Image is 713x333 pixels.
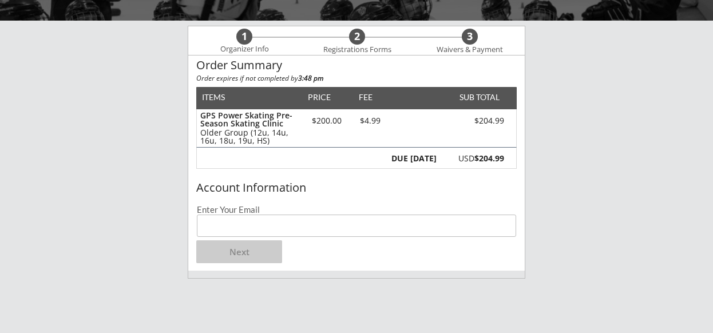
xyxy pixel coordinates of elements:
[196,181,517,194] div: Account Information
[430,45,509,54] div: Waivers & Payment
[439,117,504,125] div: $204.99
[462,30,478,43] div: 3
[351,93,381,101] div: FEE
[213,45,276,54] div: Organizer Info
[200,112,297,128] div: GPS Power Skating Pre-Season Skating Clinic
[318,45,397,54] div: Registrations Forms
[196,59,517,72] div: Order Summary
[474,153,504,164] strong: $204.99
[197,205,516,214] div: Enter Your Email
[302,93,336,101] div: PRICE
[202,93,243,101] div: ITEMS
[298,73,323,83] strong: 3:48 pm
[302,117,351,125] div: $200.00
[196,75,517,82] div: Order expires if not completed by
[200,129,297,145] div: Older Group (12u, 14u, 16u, 18u, 19u, HS)
[351,117,389,125] div: $4.99
[236,30,252,43] div: 1
[389,154,437,162] div: DUE [DATE]
[455,93,500,101] div: SUB TOTAL
[196,240,282,263] button: Next
[443,154,504,162] div: USD
[349,30,365,43] div: 2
